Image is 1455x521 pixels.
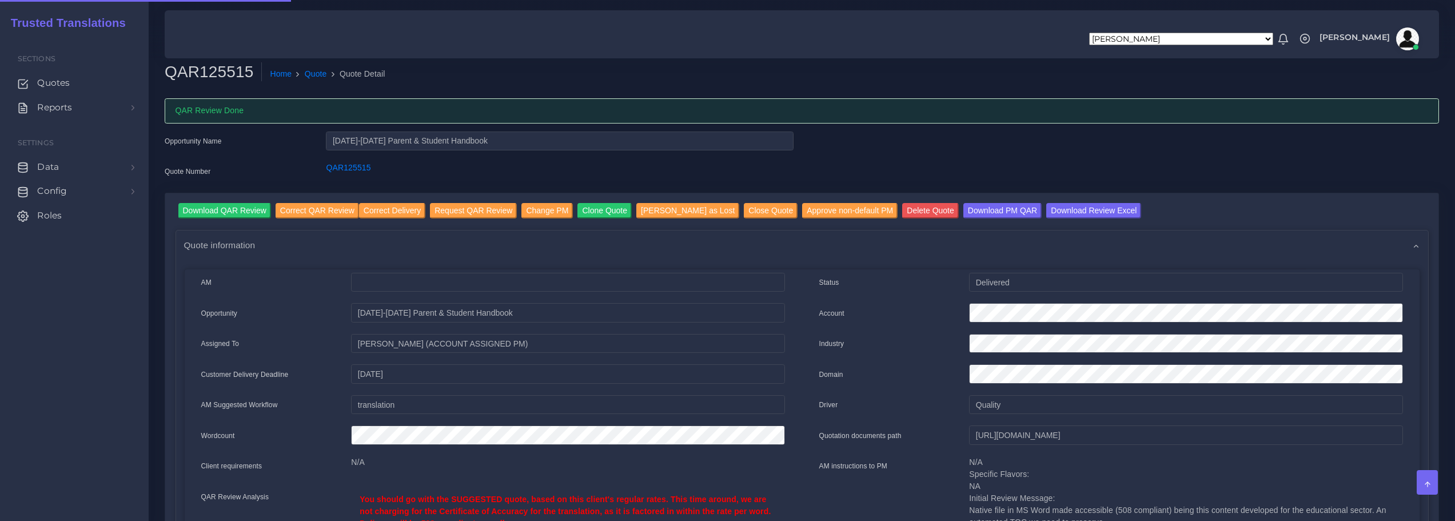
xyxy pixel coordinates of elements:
div: Quote information [176,230,1428,260]
a: Home [270,68,292,80]
p: N/A [351,456,784,468]
input: Approve non-default PM [802,203,898,218]
label: AM [201,277,212,288]
label: Driver [819,400,838,410]
div: QAR Review Done [165,98,1439,124]
label: Status [819,277,839,288]
input: Correct Delivery [359,203,425,218]
input: Request QAR Review [430,203,517,218]
span: Sections [18,54,55,63]
h2: QAR125515 [165,62,262,82]
label: Opportunity Name [165,136,222,146]
input: Change PM [521,203,573,218]
label: Domain [819,369,843,380]
label: QAR Review Analysis [201,492,269,502]
label: Customer Delivery Deadline [201,369,289,380]
label: Assigned To [201,339,240,349]
input: [PERSON_NAME] as Lost [636,203,739,218]
input: Clone Quote [577,203,632,218]
a: Reports [9,96,140,120]
span: Reports [37,101,72,114]
h2: Trusted Translations [3,16,126,30]
span: Data [37,161,59,173]
li: Quote Detail [327,68,385,80]
a: Data [9,155,140,179]
input: Close Quote [744,203,798,218]
label: AM instructions to PM [819,461,888,471]
label: Account [819,308,844,319]
span: Roles [37,209,62,222]
a: Quote [305,68,327,80]
label: Quotation documents path [819,431,902,441]
label: AM Suggested Workflow [201,400,278,410]
span: Quote information [184,238,256,252]
span: Settings [18,138,54,147]
input: pm [351,334,784,353]
a: Config [9,179,140,203]
input: Download PM QAR [963,203,1042,218]
input: Download Review Excel [1046,203,1141,218]
a: Trusted Translations [3,14,126,33]
input: Delete Quote [902,203,959,218]
input: Download QAR Review [178,203,271,218]
a: Roles [9,204,140,228]
img: avatar [1396,27,1419,50]
label: Client requirements [201,461,262,471]
span: Config [37,185,67,197]
label: Industry [819,339,844,349]
span: [PERSON_NAME] [1320,33,1390,41]
a: Quotes [9,71,140,95]
span: Quotes [37,77,70,89]
label: Quote Number [165,166,210,177]
input: Correct QAR Review [276,203,359,218]
a: [PERSON_NAME]avatar [1314,27,1423,50]
a: QAR125515 [326,163,370,172]
label: Opportunity [201,308,238,319]
label: Wordcount [201,431,235,441]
